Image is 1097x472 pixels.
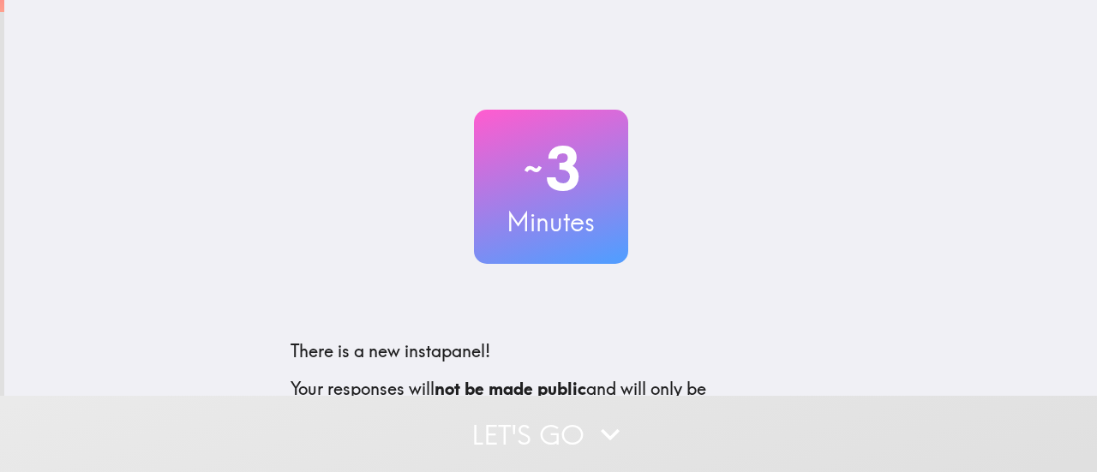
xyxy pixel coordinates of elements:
h3: Minutes [474,204,628,240]
span: ~ [521,143,545,194]
p: Your responses will and will only be confidentially shared with our clients. We'll need your emai... [291,377,812,449]
span: There is a new instapanel! [291,340,490,361]
h2: 3 [474,134,628,204]
b: not be made public [435,378,586,399]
